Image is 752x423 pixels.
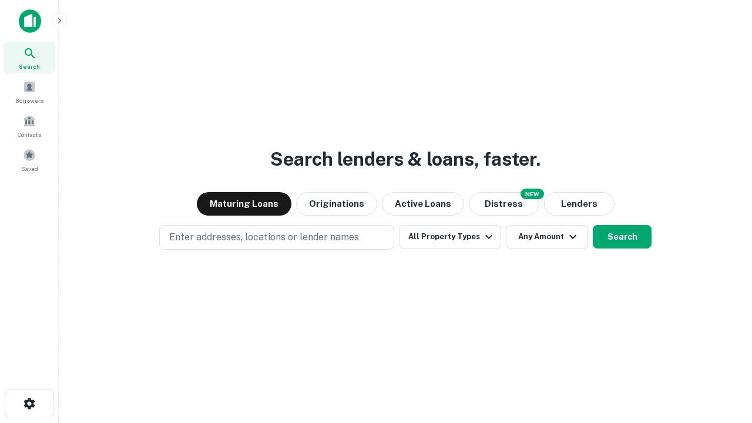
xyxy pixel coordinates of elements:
[4,76,55,108] a: Borrowers
[469,192,539,216] button: Search distressed loans with lien and other non-mortgage details.
[544,192,615,216] button: Lenders
[159,225,394,250] button: Enter addresses, locations or lender names
[296,192,377,216] button: Originations
[693,329,752,385] iframe: Chat Widget
[19,9,41,33] img: capitalize-icon.png
[4,42,55,73] a: Search
[18,130,41,139] span: Contacts
[593,225,652,249] button: Search
[521,189,544,199] div: NEW
[15,96,43,105] span: Borrowers
[382,192,464,216] button: Active Loans
[270,145,540,173] h3: Search lenders & loans, faster.
[169,230,359,244] p: Enter addresses, locations or lender names
[506,225,588,249] button: Any Amount
[19,62,40,71] span: Search
[399,225,501,249] button: All Property Types
[4,110,55,142] a: Contacts
[4,144,55,176] a: Saved
[21,164,38,173] span: Saved
[197,192,291,216] button: Maturing Loans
